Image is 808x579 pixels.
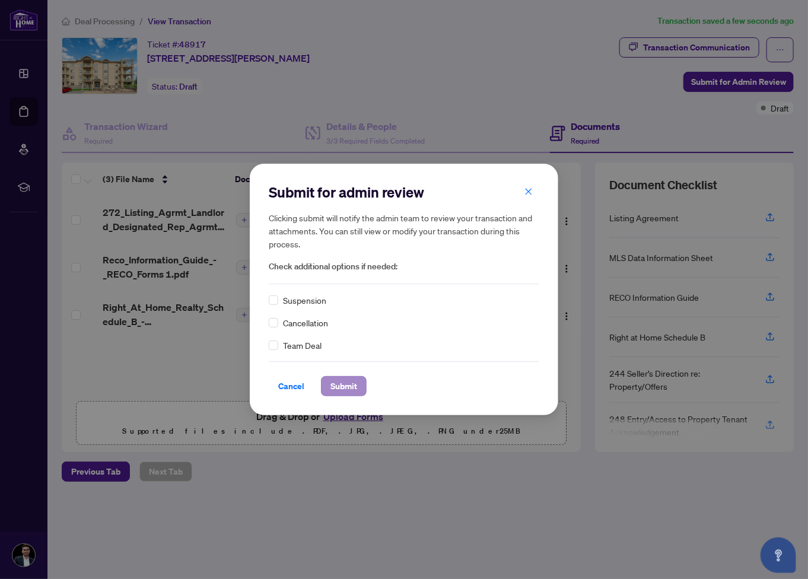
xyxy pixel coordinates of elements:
[321,376,367,396] button: Submit
[283,294,326,307] span: Suspension
[269,183,539,202] h2: Submit for admin review
[330,377,357,396] span: Submit
[761,537,796,573] button: Open asap
[283,339,322,352] span: Team Deal
[524,187,533,196] span: close
[278,377,304,396] span: Cancel
[269,260,539,273] span: Check additional options if needed:
[269,376,314,396] button: Cancel
[269,211,539,250] h5: Clicking submit will notify the admin team to review your transaction and attachments. You can st...
[283,316,328,329] span: Cancellation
